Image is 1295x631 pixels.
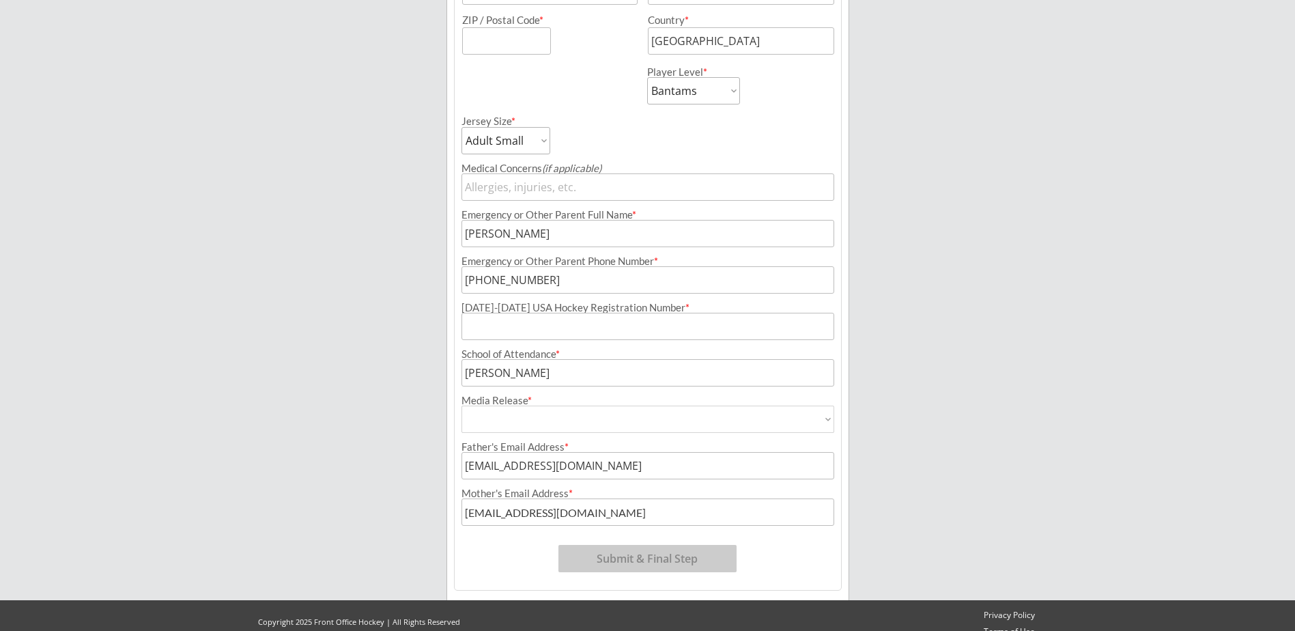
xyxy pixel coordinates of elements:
[647,67,740,77] div: Player Level
[461,303,834,313] div: [DATE]-[DATE] USA Hockey Registration Number
[461,442,834,452] div: Father's Email Address
[461,116,532,126] div: Jersey Size
[558,545,737,572] button: Submit & Final Step
[542,162,601,174] em: (if applicable)
[461,173,834,201] input: Allergies, injuries, etc.
[461,163,834,173] div: Medical Concerns
[461,349,834,359] div: School of Attendance
[461,488,834,499] div: Mother's Email Address
[978,610,1041,621] a: Privacy Policy
[461,210,834,220] div: Emergency or Other Parent Full Name
[461,395,834,406] div: Media Release
[461,256,834,266] div: Emergency or Other Parent Phone Number
[245,617,473,627] div: Copyright 2025 Front Office Hockey | All Rights Reserved
[462,15,636,25] div: ZIP / Postal Code
[648,15,818,25] div: Country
